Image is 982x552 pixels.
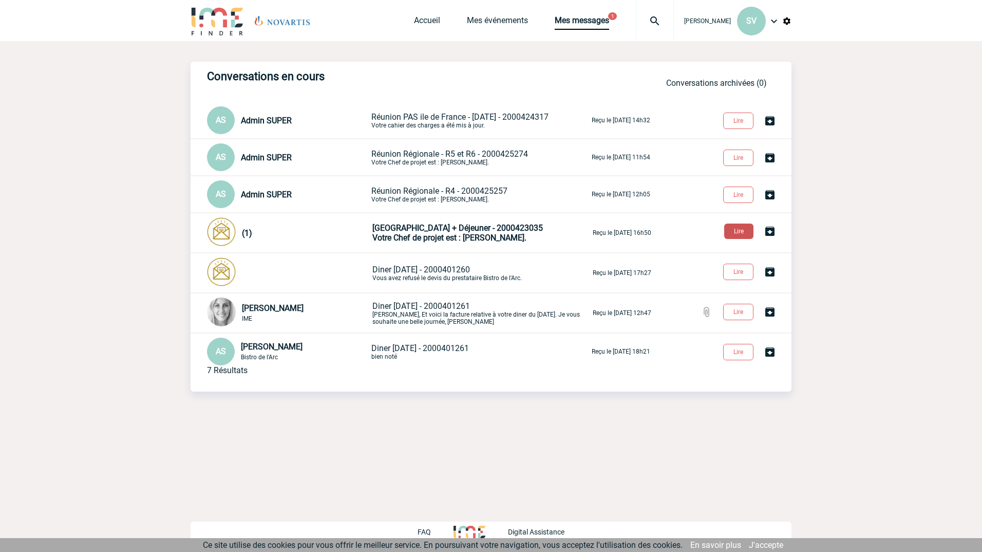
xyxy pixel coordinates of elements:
span: [GEOGRAPHIC_DATA] + Déjeuner - 2000423035 [372,223,543,233]
p: [PERSON_NAME], Et voici la facture relative à votre diner du [DATE]. Je vous souhaite une belle j... [372,301,591,325]
p: Reçu le [DATE] 12h05 [592,191,650,198]
div: Conversation privée : Client - Agence [207,257,370,288]
a: Lire [715,346,764,356]
img: photonotifcontact.png [207,257,236,286]
p: Reçu le [DATE] 12h47 [593,309,651,317]
div: Conversation privée : Client - Agence [207,298,370,328]
span: Bistro de l'Arc [241,354,278,361]
span: AS [216,189,226,199]
img: Archiver la conversation [764,115,776,127]
span: Ce site utilise des cookies pour vous offrir le meilleur service. En poursuivant votre navigation... [203,540,683,550]
span: Diner [DATE] - 2000401261 [372,301,470,311]
span: Diner [DATE] - 2000401261 [371,343,469,353]
span: [PERSON_NAME] [241,342,303,352]
a: Lire [715,189,764,199]
button: Lire [723,113,753,129]
p: bien noté [371,343,590,360]
span: [PERSON_NAME] [242,303,304,313]
p: Reçu le [DATE] 16h50 [593,229,651,236]
a: [PERSON_NAME] IME Diner [DATE] - 2000401261[PERSON_NAME], Et voici la facture relative à votre di... [207,307,651,317]
span: [PERSON_NAME] [684,17,731,25]
a: Lire [715,152,764,162]
span: Votre Chef de projet est : [PERSON_NAME]. [372,233,526,243]
span: AS [216,346,226,356]
a: AS Admin SUPER Réunion Régionale - R5 et R6 - 2000425274Votre Chef de projet est : [PERSON_NAME].... [207,152,650,161]
img: Archiver la conversation [764,189,776,201]
div: Conversation privée : Client - Agence [207,180,369,208]
img: photonotifcontact.png [207,217,236,246]
a: J'accepte [749,540,783,550]
p: Reçu le [DATE] 18h21 [592,348,650,355]
img: Archiver la conversation [764,266,776,278]
span: Admin SUPER [241,153,292,162]
a: (1) [GEOGRAPHIC_DATA] + Déjeuner - 2000423035Votre Chef de projet est : [PERSON_NAME]. Reçu le [D... [207,227,651,237]
button: Lire [723,150,753,166]
img: Archiver la conversation [764,306,776,318]
p: Vous avez refusé le devis du prestataire Bistro de l'Arc. [372,265,591,282]
button: Lire [723,344,753,360]
span: (1) [242,228,252,238]
button: Lire [723,304,753,320]
p: Reçu le [DATE] 17h27 [593,269,651,277]
p: Votre Chef de projet est : [PERSON_NAME]. [371,149,590,166]
img: IME-Finder [191,6,244,35]
p: Reçu le [DATE] 11h54 [592,154,650,161]
p: Votre cahier des charges a été mis à jour. [371,112,590,129]
a: Lire [715,306,764,316]
img: 101029-0.jpg [207,298,236,326]
a: FAQ [418,526,454,536]
a: Accueil [414,15,440,30]
span: AS [216,115,226,125]
a: Lire [715,115,764,125]
img: http://www.idealmeetingsevents.fr/ [454,526,485,538]
h3: Conversations en cours [207,70,515,83]
a: Lire [715,266,764,276]
a: Mes messages [555,15,609,30]
a: Lire [716,226,764,235]
img: Archiver la conversation [764,152,776,164]
a: AS Admin SUPER Réunion PAS ile de France - [DATE] - 2000424317Votre cahier des charges a été mis ... [207,115,650,124]
p: FAQ [418,528,431,536]
button: Lire [724,224,753,239]
img: Archiver la conversation [764,225,776,237]
p: Reçu le [DATE] 14h32 [592,117,650,124]
div: Conversation privée : Client - Agence [207,217,370,248]
button: Lire [723,187,753,203]
span: SV [746,16,757,26]
img: Archiver la conversation [764,346,776,358]
span: Admin SUPER [241,190,292,199]
a: Diner [DATE] - 2000401260Vous avez refusé le devis du prestataire Bistro de l'Arc. Reçu le [DATE]... [207,267,651,277]
div: Conversation privée : Client - Agence [207,106,369,134]
div: Conversation commune : Client - Fournisseur - Agence [207,338,369,365]
a: Conversations archivées (0) [666,78,767,88]
span: AS [216,152,226,162]
span: Réunion Régionale - R5 et R6 - 2000425274 [371,149,528,159]
button: 1 [608,12,617,20]
span: Admin SUPER [241,116,292,125]
span: Réunion Régionale - R4 - 2000425257 [371,186,507,196]
span: IME [242,315,252,322]
a: Mes événements [467,15,528,30]
span: Réunion PAS ile de France - [DATE] - 2000424317 [371,112,549,122]
div: Conversation privée : Client - Agence [207,143,369,171]
a: AS Admin SUPER Réunion Régionale - R4 - 2000425257Votre Chef de projet est : [PERSON_NAME]. Reçu ... [207,189,650,198]
a: En savoir plus [690,540,741,550]
span: Diner [DATE] - 2000401260 [372,265,470,274]
div: 7 Résultats [207,365,248,375]
button: Lire [723,264,753,280]
p: Votre Chef de projet est : [PERSON_NAME]. [371,186,590,203]
a: AS [PERSON_NAME] Bistro de l'Arc Diner [DATE] - 2000401261bien noté Reçu le [DATE] 18h21 [207,346,650,356]
p: Digital Assistance [508,528,564,536]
